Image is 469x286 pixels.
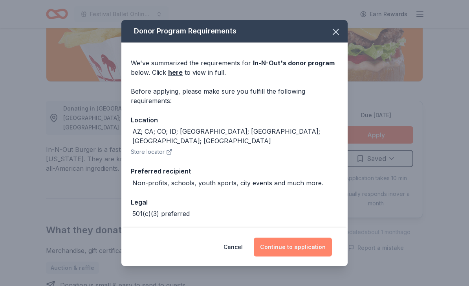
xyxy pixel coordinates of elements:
[131,166,338,176] div: Preferred recipient
[131,197,338,207] div: Legal
[168,68,183,77] a: here
[132,127,338,146] div: AZ; CA; CO; ID; [GEOGRAPHIC_DATA]; [GEOGRAPHIC_DATA]; [GEOGRAPHIC_DATA]; [GEOGRAPHIC_DATA]
[253,59,335,67] span: In-N-Out 's donor program
[131,147,172,157] button: Store locator
[131,87,338,105] div: Before applying, please make sure you fulfill the following requirements:
[131,58,338,77] div: We've summarized the requirements for below. Click to view in full.
[254,238,332,256] button: Continue to application
[121,20,348,42] div: Donor Program Requirements
[132,178,323,188] div: Non-profits, schools, youth sports, city events and much more.
[224,238,243,256] button: Cancel
[132,209,190,218] div: 501(c)(3) preferred
[131,228,338,238] div: Deadline
[131,115,338,125] div: Location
